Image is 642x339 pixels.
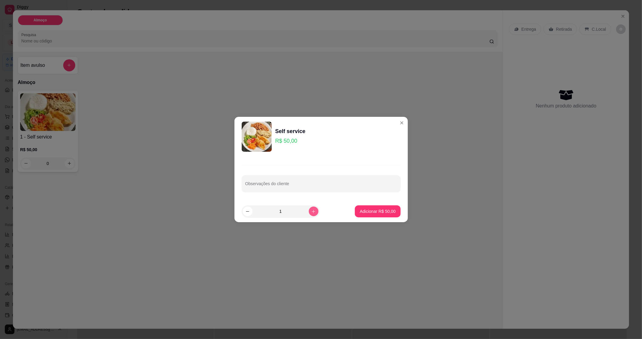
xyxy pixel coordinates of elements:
button: decrease-product-quantity [243,207,253,216]
button: Adicionar R$ 50,00 [355,205,400,217]
button: increase-product-quantity [309,207,318,216]
img: product-image [242,122,272,152]
div: Self service [275,127,305,135]
input: Observações do cliente [245,183,397,189]
p: Adicionar R$ 50,00 [360,208,395,214]
p: R$ 50,00 [275,137,305,145]
button: Close [397,118,407,128]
